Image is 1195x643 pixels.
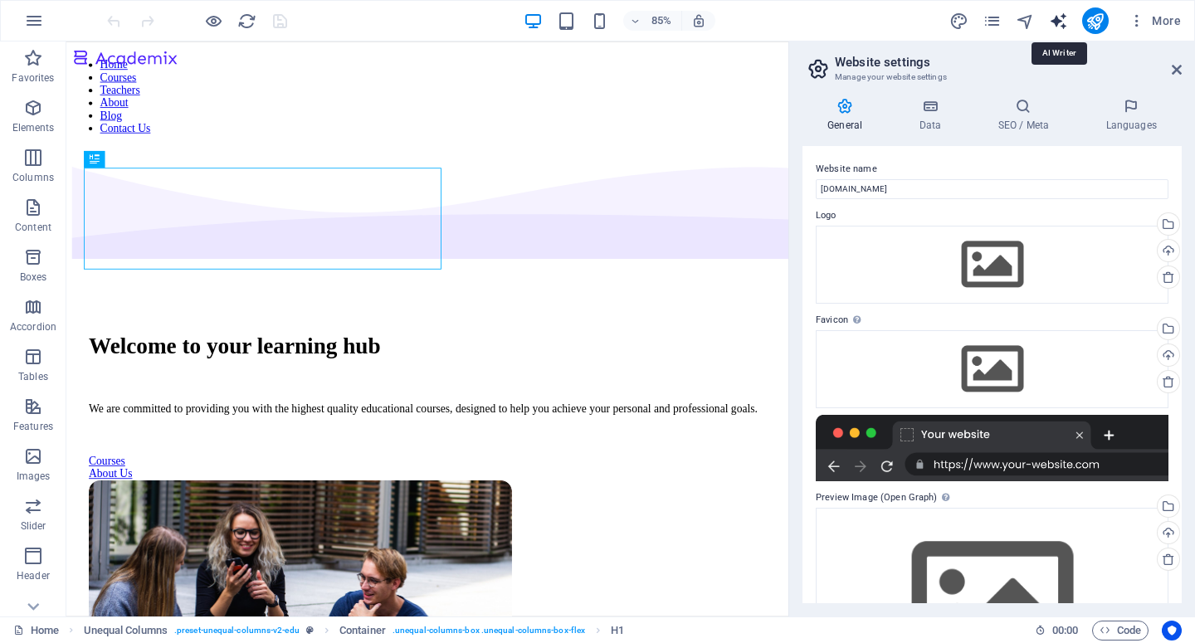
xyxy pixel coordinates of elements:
[816,488,1168,508] label: Preview Image (Open Graph)
[816,159,1168,179] label: Website name
[174,621,300,641] span: . preset-unequal-columns-v2-edu
[1016,12,1035,31] i: Navigator
[691,13,706,28] i: On resize automatically adjust zoom level to fit chosen device.
[339,621,386,641] span: Click to select. Double-click to edit
[1016,11,1036,31] button: navigator
[949,12,968,31] i: Design (Ctrl+Alt+Y)
[20,270,47,284] p: Boxes
[802,98,894,133] h4: General
[816,179,1168,199] input: Name...
[1049,11,1069,31] button: text_generator
[1035,621,1079,641] h6: Session time
[84,621,625,641] nav: breadcrumb
[18,370,48,383] p: Tables
[1122,7,1188,34] button: More
[894,98,973,133] h4: Data
[393,621,585,641] span: . unequal-columns-box .unequal-columns-box-flex
[816,330,1168,408] div: Select files from the file manager, stock photos, or upload file(s)
[1129,12,1181,29] span: More
[237,12,256,31] i: Reload page
[1064,624,1066,636] span: :
[949,11,969,31] button: design
[835,70,1149,85] h3: Manage your website settings
[816,310,1168,330] label: Favicon
[835,55,1182,70] h2: Website settings
[10,320,56,334] p: Accordion
[17,569,50,582] p: Header
[1052,621,1078,641] span: 00 00
[1080,98,1182,133] h4: Languages
[17,470,51,483] p: Images
[611,621,624,641] span: Click to select. Double-click to edit
[84,621,168,641] span: Click to select. Double-click to edit
[1092,621,1149,641] button: Code
[623,11,682,31] button: 85%
[237,11,256,31] button: reload
[203,11,223,31] button: Click here to leave preview mode and continue editing
[983,11,1002,31] button: pages
[15,221,51,234] p: Content
[648,11,675,31] h6: 85%
[13,420,53,433] p: Features
[1162,621,1182,641] button: Usercentrics
[816,206,1168,226] label: Logo
[21,519,46,533] p: Slider
[973,98,1080,133] h4: SEO / Meta
[12,171,54,184] p: Columns
[12,71,54,85] p: Favorites
[1082,7,1109,34] button: publish
[12,121,55,134] p: Elements
[13,621,59,641] a: Click to cancel selection. Double-click to open Pages
[1100,621,1141,641] span: Code
[306,626,314,635] i: This element is a customizable preset
[816,226,1168,304] div: Select files from the file manager, stock photos, or upload file(s)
